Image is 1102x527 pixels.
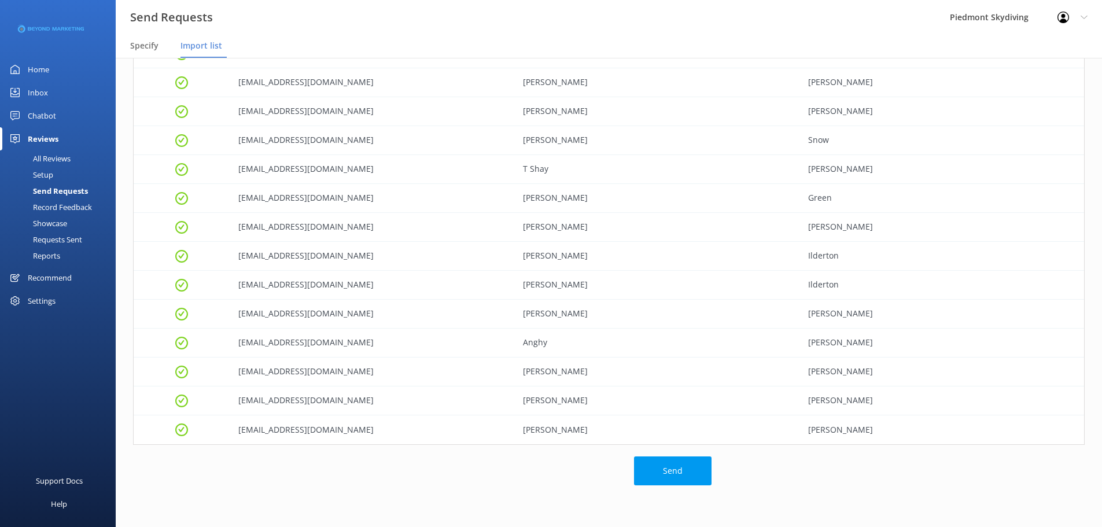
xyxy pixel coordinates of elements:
div: dotsons884@gmail.com [230,213,514,242]
div: tatapineda0406@gmail.com [230,300,514,329]
div: Chatbot [28,104,56,127]
div: jasonmmurray658@gmail.com [230,97,514,126]
div: Rios Forero [799,329,1084,358]
div: Molano Pineda [799,300,1084,329]
img: 3-1676954853.png [17,20,84,39]
div: Reviews [28,127,58,150]
div: Recommend [28,266,72,289]
div: Ayala Herrera [799,358,1084,386]
div: Dotson [799,213,1084,242]
div: britthopeconner@icloud.com [230,68,514,97]
div: Home [28,58,49,81]
div: Record Feedback [7,199,92,215]
div: Ilderton [799,271,1084,300]
span: Specify [130,40,159,51]
div: Lucy [514,271,799,300]
div: Conner [799,68,1084,97]
a: All Reviews [7,150,116,167]
div: Sara [514,242,799,271]
a: Send Requests [7,183,116,199]
div: Ilderton [799,242,1084,271]
a: Requests Sent [7,231,116,248]
div: Molano Pineda [799,386,1084,415]
span: Import list [180,40,222,51]
div: Hutcherson [799,155,1084,184]
div: anstrifo@gmail.com [230,329,514,358]
div: Lisseth [514,386,799,415]
div: Anghy [514,329,799,358]
div: lgilderton@Gmail.com [230,271,514,300]
div: Jason [514,97,799,126]
div: Showcase [7,215,67,231]
div: Kimberly [514,126,799,155]
a: Record Feedback [7,199,116,215]
div: Jazmin [514,300,799,329]
div: Setup [7,167,53,183]
a: Setup [7,167,116,183]
div: Scott [514,213,799,242]
div: T Shay [514,155,799,184]
div: Send Requests [7,183,88,199]
div: Reports [7,248,60,264]
div: Snow [799,126,1084,155]
div: Lucas [514,415,799,444]
div: Inbox [28,81,48,104]
div: Help [51,492,67,515]
div: Juan Carlos [514,358,799,386]
div: rgreen93@live.com [230,184,514,213]
div: Belton [799,415,1084,444]
div: Green [799,184,1084,213]
div: Brittany [514,68,799,97]
h3: Send Requests [130,8,213,27]
div: kimsnow2588@gmail.com [230,126,514,155]
div: Settings [28,289,56,312]
div: All Reviews [7,150,71,167]
div: Rick [514,184,799,213]
div: Murray [799,97,1084,126]
a: Reports [7,248,116,264]
div: beapeppertoo@hotmail.com [230,155,514,184]
div: ayalahererajuancarlos87@gmail.com [230,358,514,386]
div: lukebelton1222@gmail.com [230,415,514,444]
div: Requests Sent [7,231,82,248]
a: Showcase [7,215,116,231]
div: lizymollyy07@gmail.com [230,386,514,415]
div: Support Docs [36,469,83,492]
button: Send [634,456,712,485]
div: srilderton@gmail.com [230,242,514,271]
